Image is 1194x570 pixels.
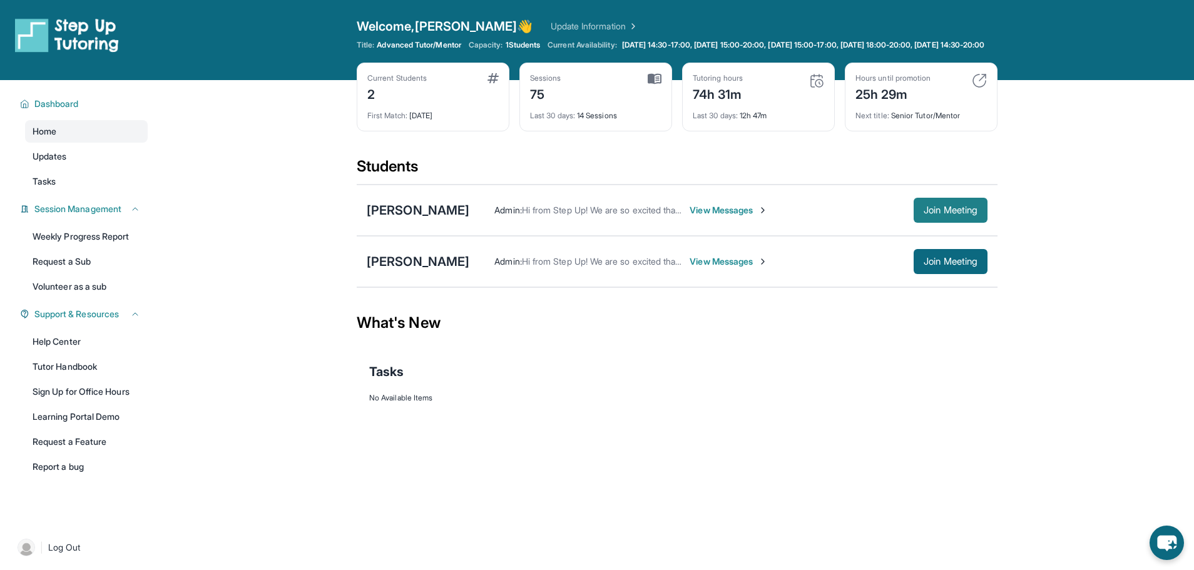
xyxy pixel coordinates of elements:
button: Support & Resources [29,308,140,320]
div: What's New [357,295,998,350]
span: Current Availability: [548,40,616,50]
span: Last 30 days : [530,111,575,120]
span: Capacity: [469,40,503,50]
span: Join Meeting [924,206,977,214]
img: Chevron Right [626,20,638,33]
span: First Match : [367,111,407,120]
button: Join Meeting [914,249,987,274]
span: 1 Students [506,40,541,50]
a: Tasks [25,170,148,193]
div: No Available Items [369,393,985,403]
a: [DATE] 14:30-17:00, [DATE] 15:00-20:00, [DATE] 15:00-17:00, [DATE] 18:00-20:00, [DATE] 14:30-20:00 [620,40,987,50]
button: Session Management [29,203,140,215]
div: Sessions [530,73,561,83]
div: Senior Tutor/Mentor [855,103,987,121]
span: View Messages [690,255,768,268]
span: Home [33,125,56,138]
img: card [648,73,661,84]
div: [PERSON_NAME] [367,253,469,270]
span: Session Management [34,203,121,215]
span: Dashboard [34,98,79,110]
button: Dashboard [29,98,140,110]
button: Join Meeting [914,198,987,223]
img: Chevron-Right [758,205,768,215]
div: 2 [367,83,427,103]
span: Advanced Tutor/Mentor [377,40,461,50]
div: 12h 47m [693,103,824,121]
button: chat-button [1150,526,1184,560]
div: Tutoring hours [693,73,743,83]
img: card [487,73,499,83]
a: Learning Portal Demo [25,405,148,428]
div: Current Students [367,73,427,83]
a: Help Center [25,330,148,353]
span: [DATE] 14:30-17:00, [DATE] 15:00-20:00, [DATE] 15:00-17:00, [DATE] 18:00-20:00, [DATE] 14:30-20:00 [622,40,985,50]
a: |Log Out [13,534,148,561]
a: Tutor Handbook [25,355,148,378]
a: Volunteer as a sub [25,275,148,298]
span: Admin : [494,256,521,267]
a: Sign Up for Office Hours [25,380,148,403]
span: Tasks [33,175,56,188]
span: Log Out [48,541,81,554]
img: logo [15,18,119,53]
span: Updates [33,150,67,163]
div: Hours until promotion [855,73,931,83]
img: card [809,73,824,88]
span: Title: [357,40,374,50]
div: [DATE] [367,103,499,121]
span: Admin : [494,205,521,215]
div: 75 [530,83,561,103]
a: Update Information [551,20,638,33]
a: Updates [25,145,148,168]
a: Request a Feature [25,430,148,453]
div: 14 Sessions [530,103,661,121]
img: Chevron-Right [758,257,768,267]
div: Students [357,156,998,184]
a: Home [25,120,148,143]
div: 25h 29m [855,83,931,103]
a: Report a bug [25,455,148,478]
span: Support & Resources [34,308,119,320]
div: 74h 31m [693,83,743,103]
span: Last 30 days : [693,111,738,120]
span: Welcome, [PERSON_NAME] 👋 [357,18,533,35]
span: Join Meeting [924,258,977,265]
a: Request a Sub [25,250,148,273]
span: Tasks [369,363,404,380]
span: | [40,540,43,555]
span: Next title : [855,111,889,120]
a: Weekly Progress Report [25,225,148,248]
span: View Messages [690,204,768,216]
div: [PERSON_NAME] [367,201,469,219]
img: user-img [18,539,35,556]
img: card [972,73,987,88]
